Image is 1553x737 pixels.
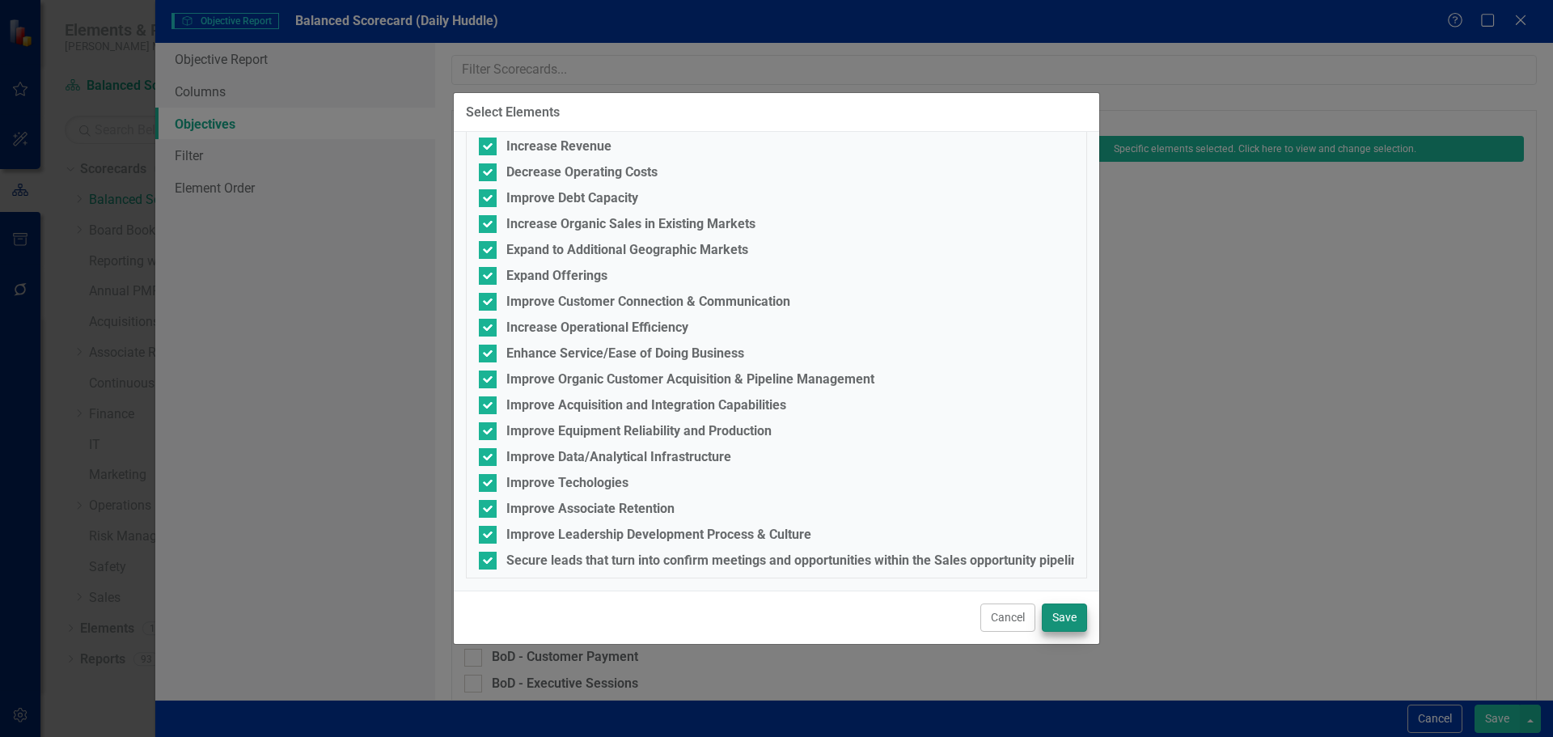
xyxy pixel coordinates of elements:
div: Improve Debt Capacity [506,191,638,205]
button: Save [1042,604,1087,632]
div: Improve Acquisition and Integration Capabilities [506,398,786,413]
div: Improve Leadership Development Process & Culture [506,527,811,542]
div: Improve Equipment Reliability and Production [506,424,772,438]
div: Increase Revenue [506,139,611,154]
div: Expand to Additional Geographic Markets [506,243,748,257]
div: Improve Techologies [506,476,628,490]
div: Improve Customer Connection & Communication [506,294,790,309]
div: Enhance Service/Ease of Doing Business [506,346,744,361]
div: Increase Operational Efficiency [506,320,688,335]
div: Improve Associate Retention [506,502,675,516]
div: Secure leads that turn into confirm meetings and opportunities within the Sales opportunity pipel... [506,553,1090,568]
div: Increase Organic Sales in Existing Markets [506,217,755,231]
div: Select Elements [466,105,560,120]
button: Cancel [980,604,1035,632]
div: Improve Data/Analytical Infrastructure [506,450,731,464]
div: Decrease Operating Costs [506,165,658,180]
div: Expand Offerings [506,269,607,283]
div: Improve Organic Customer Acquisition & Pipeline Management [506,372,874,387]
